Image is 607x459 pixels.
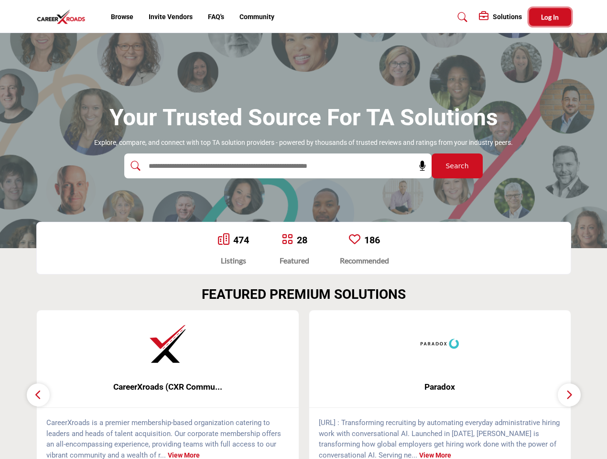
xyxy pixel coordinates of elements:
h2: FEATURED PREMIUM SOLUTIONS [202,286,406,303]
a: 28 [297,234,307,246]
b: CareerXroads (CXR Community) [51,374,284,400]
h1: Your Trusted Source for TA Solutions [109,103,498,132]
img: Site Logo [36,9,91,25]
a: 474 [233,234,249,246]
button: Search [432,153,483,178]
a: FAQ's [208,13,224,21]
a: View More [168,451,200,459]
a: Invite Vendors [149,13,193,21]
p: Explore, compare, and connect with top TA solution providers - powered by thousands of trusted re... [94,138,513,148]
a: Paradox [309,374,571,400]
a: View More [419,451,451,459]
span: Search [445,161,468,171]
button: Log In [529,8,571,26]
a: Browse [111,13,133,21]
div: Listings [218,255,249,266]
span: Log In [541,13,559,21]
a: Go to Recommended [349,233,360,247]
a: Search [448,10,474,25]
div: Featured [280,255,309,266]
span: Paradox [324,381,557,393]
a: Community [239,13,274,21]
div: Recommended [340,255,389,266]
div: Solutions [479,11,522,23]
img: CareerXroads (CXR Community) [144,320,192,368]
a: 186 [364,234,380,246]
a: CareerXroads (CXR Commu... [37,374,299,400]
a: Go to Featured [282,233,293,247]
h5: Solutions [493,12,522,21]
b: Paradox [324,374,557,400]
img: Paradox [416,320,464,368]
span: CareerXroads (CXR Commu... [51,381,284,393]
